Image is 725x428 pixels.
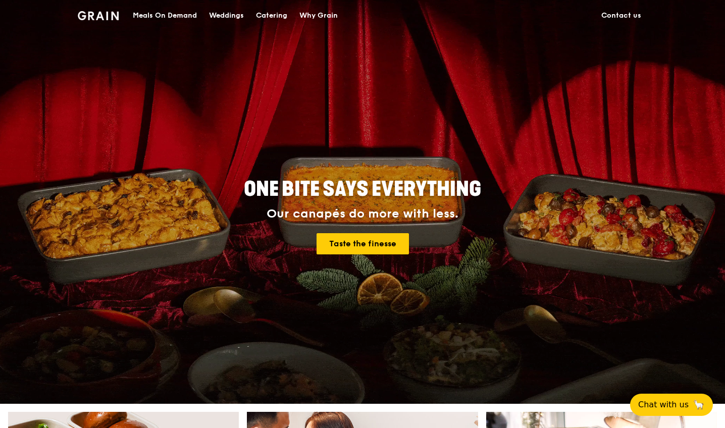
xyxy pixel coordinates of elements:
div: Our canapés do more with less. [181,207,544,221]
a: Why Grain [293,1,344,31]
span: ONE BITE SAYS EVERYTHING [244,177,481,201]
div: Meals On Demand [133,1,197,31]
button: Chat with us🦙 [630,394,713,416]
a: Taste the finesse [317,233,409,254]
span: 🦙 [693,399,705,411]
div: Why Grain [299,1,338,31]
div: Catering [256,1,287,31]
a: Contact us [595,1,647,31]
div: Weddings [209,1,244,31]
a: Catering [250,1,293,31]
a: Weddings [203,1,250,31]
img: Grain [78,11,119,20]
span: Chat with us [638,399,689,411]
